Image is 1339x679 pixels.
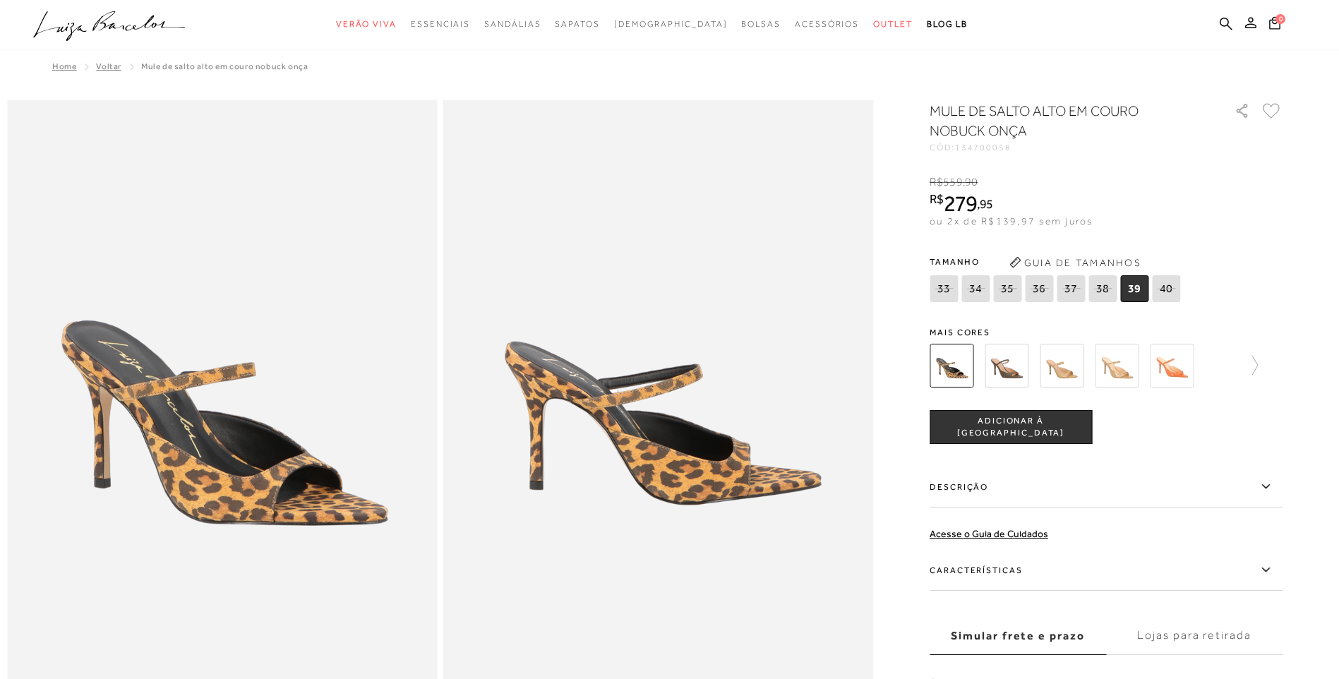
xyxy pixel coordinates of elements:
[336,19,397,29] span: Verão Viva
[1120,275,1148,302] span: 39
[1275,14,1285,24] span: 0
[980,196,993,211] span: 95
[993,275,1021,302] span: 35
[930,143,1212,152] div: CÓD:
[955,143,1011,152] span: 134700058
[930,328,1283,337] span: Mais cores
[1088,275,1117,302] span: 38
[961,275,990,302] span: 34
[965,176,978,188] span: 90
[985,344,1028,387] img: MULE DE SALTO ALTO EM COURO VERDE TOMILHO
[930,344,973,387] img: MULE DE SALTO ALTO EM COURO NOBUCK ONÇA
[795,19,859,29] span: Acessórios
[1265,16,1285,35] button: 0
[930,275,958,302] span: 33
[930,528,1048,539] a: Acesse o Guia de Cuidados
[1004,251,1146,274] button: Guia de Tamanhos
[555,11,599,37] a: noSubCategoriesText
[1106,617,1283,655] label: Lojas para retirada
[927,19,968,29] span: BLOG LB
[930,193,944,205] i: R$
[1040,344,1083,387] img: MULE DE SALTO ALTO EM COURO VERNIZ BEGE AREIA
[336,11,397,37] a: noSubCategoriesText
[96,61,121,71] a: Voltar
[930,415,1091,440] span: ADICIONAR À [GEOGRAPHIC_DATA]
[1152,275,1180,302] span: 40
[930,251,1184,272] span: Tamanho
[411,11,470,37] a: noSubCategoriesText
[927,11,968,37] a: BLOG LB
[484,11,541,37] a: noSubCategoriesText
[977,198,993,210] i: ,
[52,61,76,71] a: Home
[930,101,1194,140] h1: MULE DE SALTO ALTO EM COURO NOBUCK ONÇA
[930,467,1283,507] label: Descrição
[614,11,728,37] a: noSubCategoriesText
[930,410,1092,444] button: ADICIONAR À [GEOGRAPHIC_DATA]
[614,19,728,29] span: [DEMOGRAPHIC_DATA]
[873,19,913,29] span: Outlet
[141,61,308,71] span: MULE DE SALTO ALTO EM COURO NOBUCK ONÇA
[741,19,781,29] span: Bolsas
[1095,344,1139,387] img: MULE DE SALTO ALTO EM COURO VERNIZ BEGE ARGILA
[1150,344,1194,387] img: MULE DE SALTO ALTO EM COURO VERNIZ LARANJA SUNSET
[930,550,1283,591] label: Características
[930,617,1106,655] label: Simular frete e prazo
[930,215,1093,227] span: ou 2x de R$139,97 sem juros
[930,176,943,188] i: R$
[1025,275,1053,302] span: 36
[943,176,962,188] span: 559
[741,11,781,37] a: noSubCategoriesText
[1057,275,1085,302] span: 37
[795,11,859,37] a: noSubCategoriesText
[873,11,913,37] a: noSubCategoriesText
[555,19,599,29] span: Sapatos
[484,19,541,29] span: Sandálias
[411,19,470,29] span: Essenciais
[963,176,978,188] i: ,
[944,191,977,216] span: 279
